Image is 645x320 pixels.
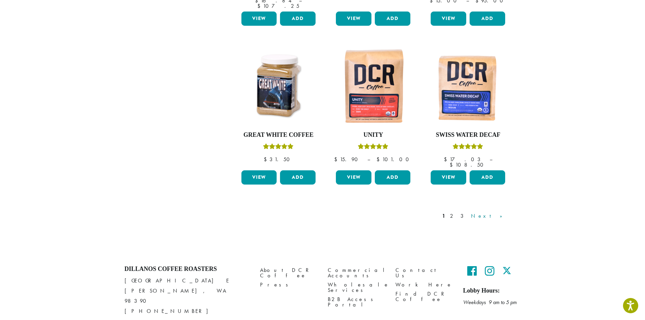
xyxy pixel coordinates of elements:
[264,156,270,163] span: $
[470,12,505,26] button: Add
[240,131,318,139] h4: Great White Coffee
[395,280,453,289] a: Work Here
[263,143,294,153] div: Rated 5.00 out of 5
[450,161,487,168] bdi: 108.50
[264,156,293,163] bdi: 31.50
[257,2,263,9] span: $
[358,143,388,153] div: Rated 5.00 out of 5
[429,131,507,139] h4: Swiss Water Decaf
[280,170,316,185] button: Add
[377,156,382,163] span: $
[334,156,361,163] bdi: 15.90
[336,12,371,26] a: View
[463,287,521,295] h5: Lobby Hours:
[260,280,318,289] a: Press
[490,156,492,163] span: –
[431,12,466,26] a: View
[334,48,412,168] a: UnityRated 5.00 out of 5
[470,212,509,220] a: Next »
[334,131,412,139] h4: Unity
[429,48,507,168] a: Swiss Water DecafRated 5.00 out of 5
[470,170,505,185] button: Add
[241,12,277,26] a: View
[459,212,468,220] a: 3
[375,12,410,26] button: Add
[336,170,371,185] a: View
[125,276,250,316] p: [GEOGRAPHIC_DATA] E [PERSON_NAME], WA 98390 [PHONE_NUMBER]
[280,12,316,26] button: Add
[431,170,466,185] a: View
[334,48,412,126] img: DCR-Unity-Coffee-Bag-300x300.png
[367,156,370,163] span: –
[444,156,450,163] span: $
[239,48,317,126] img: Great-White-Coffee.png
[441,212,447,220] a: 1
[463,299,517,306] em: Weekdays 9 am to 5 pm
[241,170,277,185] a: View
[444,156,483,163] bdi: 17.03
[328,295,385,310] a: B2B Access Portal
[334,156,340,163] span: $
[377,156,412,163] bdi: 101.00
[257,2,299,9] bdi: 107.25
[453,143,483,153] div: Rated 5.00 out of 5
[328,265,385,280] a: Commercial Accounts
[429,48,507,126] img: DCR-Swiss-Water-Decaf-Coffee-Bag-300x300.png
[395,265,453,280] a: Contact Us
[260,265,318,280] a: About DCR Coffee
[240,48,318,168] a: Great White CoffeeRated 5.00 out of 5 $31.50
[449,212,457,220] a: 2
[375,170,410,185] button: Add
[328,280,385,295] a: Wholesale Services
[450,161,455,168] span: $
[125,265,250,273] h4: Dillanos Coffee Roasters
[395,290,453,304] a: Find DCR Coffee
